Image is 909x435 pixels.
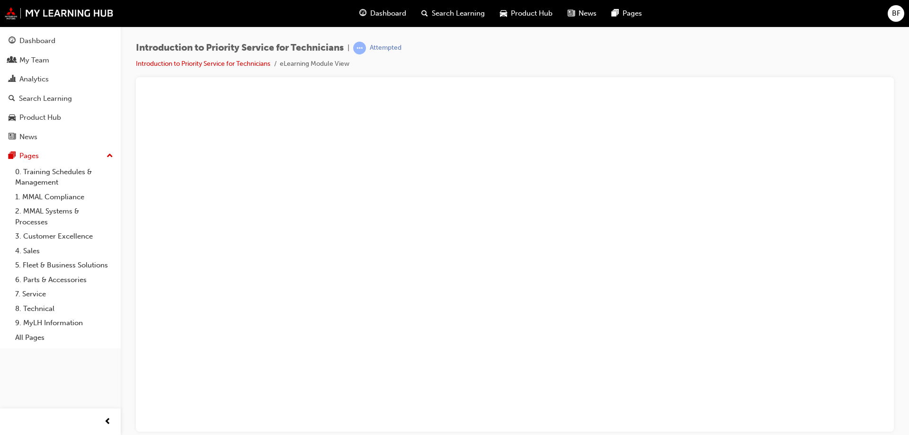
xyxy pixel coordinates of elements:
span: up-icon [107,150,113,162]
div: Product Hub [19,112,61,123]
button: DashboardMy TeamAnalyticsSearch LearningProduct HubNews [4,30,117,147]
span: search-icon [421,8,428,19]
span: Introduction to Priority Service for Technicians [136,43,344,53]
span: pages-icon [9,152,16,160]
span: Pages [623,8,642,19]
div: My Team [19,55,49,66]
a: Introduction to Priority Service for Technicians [136,60,270,68]
a: 3. Customer Excellence [11,229,117,244]
a: 0. Training Schedules & Management [11,165,117,190]
a: 7. Service [11,287,117,302]
a: pages-iconPages [604,4,650,23]
a: Product Hub [4,109,117,126]
a: guage-iconDashboard [352,4,414,23]
li: eLearning Module View [280,59,349,70]
div: Analytics [19,74,49,85]
span: people-icon [9,56,16,65]
a: car-iconProduct Hub [492,4,560,23]
span: pages-icon [612,8,619,19]
button: BF [888,5,904,22]
span: guage-icon [359,8,366,19]
span: chart-icon [9,75,16,84]
span: Product Hub [511,8,553,19]
span: search-icon [9,95,15,103]
a: 4. Sales [11,244,117,258]
a: My Team [4,52,117,69]
span: prev-icon [104,416,111,428]
span: car-icon [9,114,16,122]
div: Attempted [370,44,401,53]
a: news-iconNews [560,4,604,23]
a: Search Learning [4,90,117,107]
span: Dashboard [370,8,406,19]
span: News [579,8,597,19]
a: 8. Technical [11,302,117,316]
span: news-icon [9,133,16,142]
a: News [4,128,117,146]
a: Analytics [4,71,117,88]
div: Pages [19,151,39,161]
a: 2. MMAL Systems & Processes [11,204,117,229]
button: Pages [4,147,117,165]
span: | [348,43,349,53]
span: Search Learning [432,8,485,19]
span: BF [892,8,900,19]
span: news-icon [568,8,575,19]
a: 9. MyLH Information [11,316,117,330]
a: Dashboard [4,32,117,50]
a: 6. Parts & Accessories [11,273,117,287]
a: 1. MMAL Compliance [11,190,117,204]
a: search-iconSearch Learning [414,4,492,23]
span: guage-icon [9,37,16,45]
div: Search Learning [19,93,72,104]
span: car-icon [500,8,507,19]
img: mmal [5,7,114,19]
div: Dashboard [19,36,55,46]
a: All Pages [11,330,117,345]
div: News [19,132,37,142]
a: 5. Fleet & Business Solutions [11,258,117,273]
span: learningRecordVerb_ATTEMPT-icon [353,42,366,54]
